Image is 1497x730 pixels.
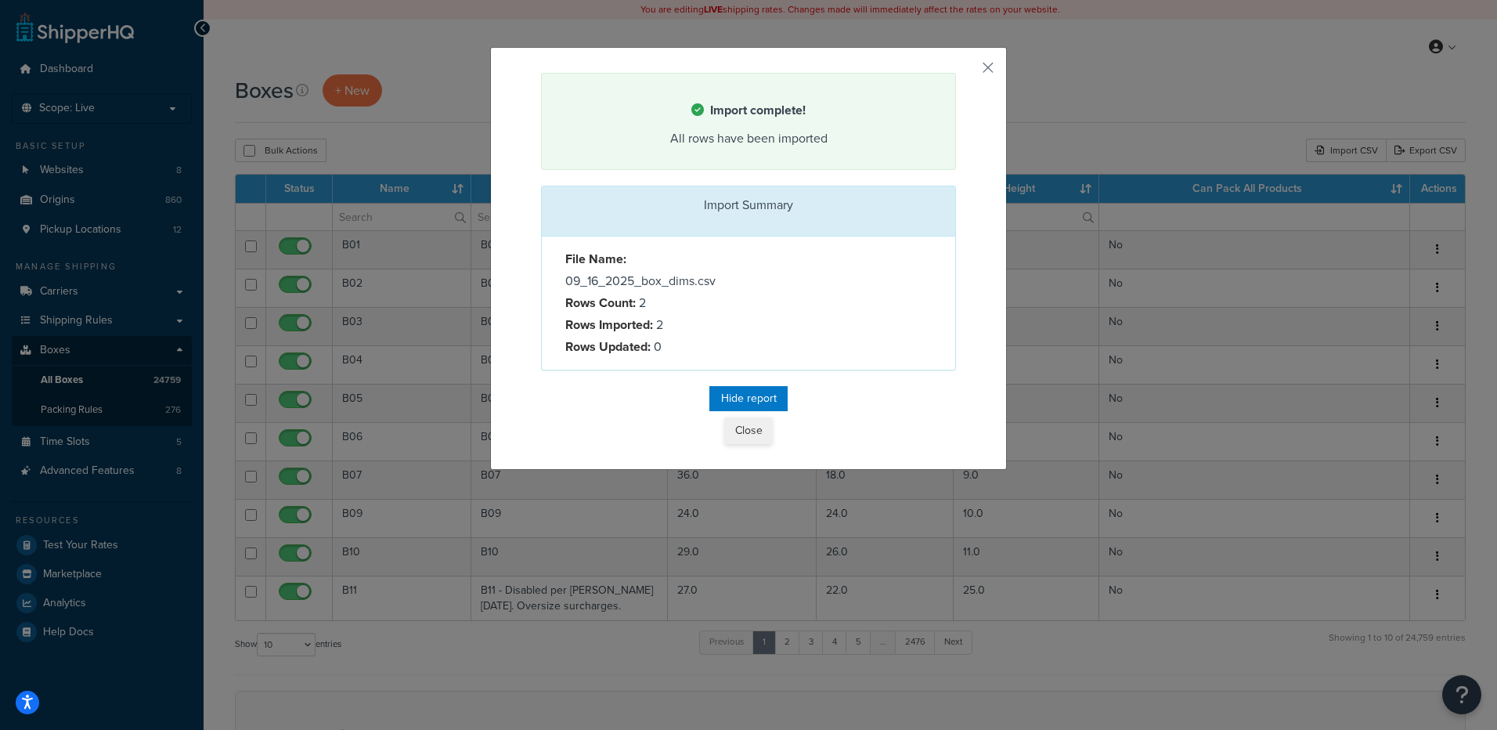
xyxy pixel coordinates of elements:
strong: File Name: [565,250,626,268]
button: Close [725,417,772,444]
button: Hide report [709,386,788,411]
strong: Rows Updated: [565,338,651,356]
div: All rows have been imported [561,128,936,150]
h3: Import Summary [554,198,943,212]
div: 09_16_2025_box_dims.csv 2 2 0 [554,248,748,358]
strong: Rows Imported: [565,316,653,334]
h4: Import complete! [561,101,936,120]
strong: Rows Count: [565,294,636,312]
